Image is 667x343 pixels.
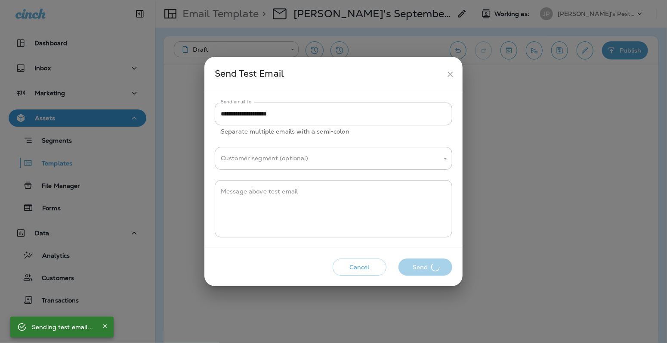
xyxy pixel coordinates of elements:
[442,66,458,82] button: close
[221,99,251,105] label: Send email to
[32,319,93,335] div: Sending test email...
[215,66,442,82] div: Send Test Email
[100,321,110,331] button: Close
[221,127,446,137] p: Separate multiple emails with a semi-colon
[333,259,386,276] button: Cancel
[442,155,449,163] button: Open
